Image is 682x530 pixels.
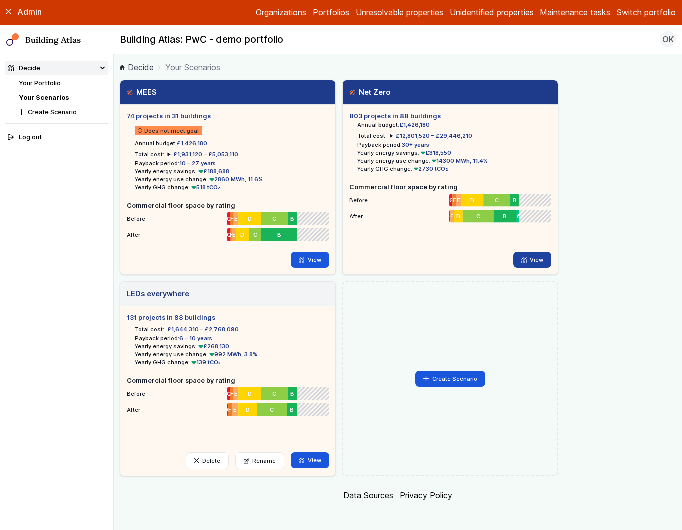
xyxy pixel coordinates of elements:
[662,33,674,45] span: OK
[190,184,220,191] span: 518 tCO₂
[135,167,329,175] li: Yearly energy savings:
[540,6,610,18] a: Maintenance tasks
[5,130,108,145] button: Log out
[256,6,306,18] a: Organizations
[415,371,485,387] button: Create Scenario
[349,87,390,98] h3: Net Zero
[232,231,235,239] span: E
[390,132,472,140] summary: £12,801,520 – £29,446,210
[349,192,551,205] li: Before
[449,212,450,220] span: G
[186,452,229,469] button: Delete
[452,196,455,204] span: F
[230,390,233,398] span: F
[135,126,202,135] span: Does not meet goal
[357,165,551,173] li: Yearly GHG change:
[135,150,164,158] h6: Total cost:
[349,182,551,192] h5: Commercial floor space by rating
[197,343,229,350] span: £268,130
[400,490,452,500] a: Privacy Policy
[19,79,61,87] a: Your Portfolio
[349,208,551,221] li: After
[291,452,329,468] a: View
[127,87,157,98] h3: MEES
[412,165,448,172] span: 2730 tCO₂
[227,390,230,398] span: G
[513,252,552,268] a: View
[248,390,252,398] span: D
[234,215,238,223] span: E
[179,335,212,342] span: 6 – 10 years
[127,376,329,385] h5: Commercial floor space by rating
[16,105,108,119] button: Create Scenario
[617,6,676,18] button: Switch portfolio
[233,406,237,414] span: E
[234,390,238,398] span: E
[127,288,189,299] h3: LEDs everywhere
[208,351,257,358] span: 992 MWh, 3.8%
[135,350,329,358] li: Yearly energy use change:
[272,215,276,223] span: C
[135,358,329,366] li: Yearly GHG change:
[290,215,294,223] span: B
[291,252,329,268] a: View
[167,325,239,333] span: £1,644,310 – £2,768,090
[127,313,329,322] h5: 131 projects in 88 buildings
[660,31,676,47] button: OK
[343,490,393,500] a: Data Sources
[419,149,452,156] span: £318,550
[449,196,452,204] span: G
[6,33,19,46] img: main-0bbd2752.svg
[135,139,329,147] li: Annual budget:
[430,157,488,164] span: 14300 MWh, 11.4%
[277,231,281,239] span: B
[357,141,551,149] li: Payback period:
[230,231,232,239] span: F
[127,201,329,210] h5: Commercial floor space by rating
[227,215,230,223] span: G
[349,111,551,121] h5: 803 projects in 88 buildings
[227,406,228,414] span: G
[127,226,329,239] li: After
[135,334,329,342] li: Payback period:
[120,61,154,73] a: Decide
[190,359,221,366] span: 139 tCO₂
[357,132,387,140] h6: Total cost:
[120,33,283,46] h2: Building Atlas: PwC - demo portfolio
[450,212,454,220] span: E
[135,159,329,167] li: Payback period:
[167,150,238,158] summary: £1,931,120 – £5,053,110
[197,168,229,175] span: £188,688
[470,196,474,204] span: D
[208,176,263,183] span: 2860 MWh, 11.6%
[272,390,276,398] span: C
[230,215,233,223] span: F
[495,196,499,204] span: C
[228,406,231,414] span: F
[399,121,430,128] span: £1,426,180
[357,149,551,157] li: Yearly energy savings:
[8,63,40,73] div: Decide
[177,140,207,147] span: £1,426,180
[19,94,69,101] a: Your Scenarios
[290,406,294,414] span: B
[456,212,460,220] span: D
[173,151,238,158] span: £1,931,120 – £5,053,110
[127,401,329,414] li: After
[127,385,329,398] li: Before
[356,6,443,18] a: Unresolvable properties
[240,231,244,239] span: D
[357,121,551,129] li: Annual budget:
[396,132,472,139] span: £12,801,520 – £29,446,210
[476,212,480,220] span: C
[313,6,349,18] a: Portfolios
[5,61,108,75] summary: Decide
[135,175,329,183] li: Yearly energy use change:
[235,452,285,469] a: Rename
[127,210,329,223] li: Before
[456,196,460,204] span: E
[290,390,294,398] span: B
[165,61,220,73] span: Your Scenarios
[135,183,329,191] li: Yearly GHG change:
[253,231,257,239] span: C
